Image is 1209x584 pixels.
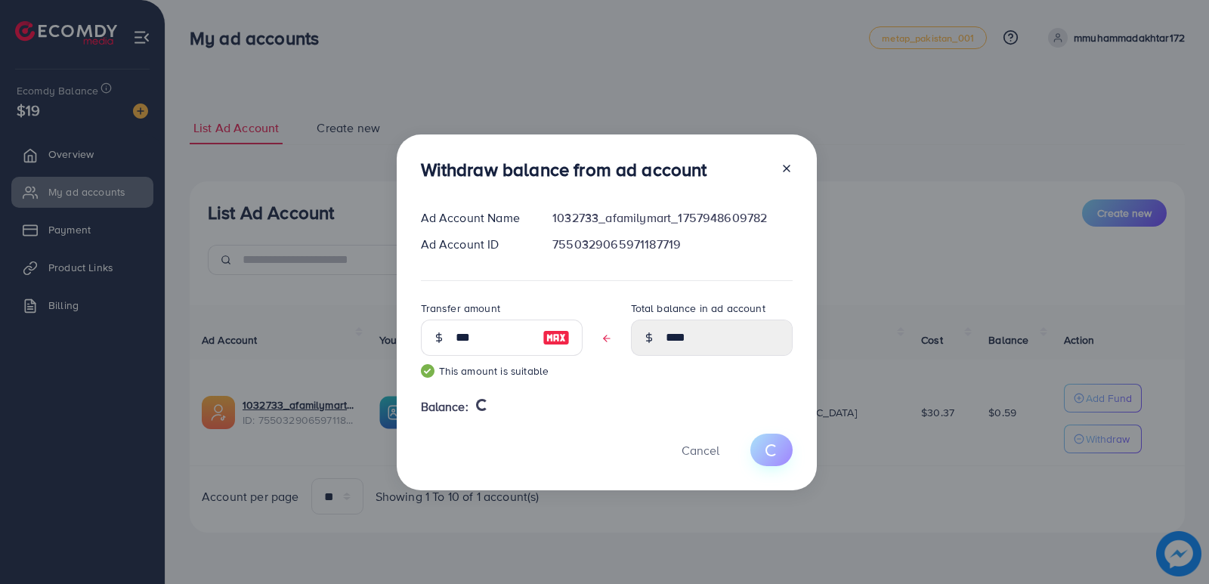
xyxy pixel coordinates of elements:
[421,159,707,181] h3: Withdraw balance from ad account
[540,236,804,253] div: 7550329065971187719
[421,301,500,316] label: Transfer amount
[409,236,541,253] div: Ad Account ID
[409,209,541,227] div: Ad Account Name
[682,442,719,459] span: Cancel
[421,363,583,379] small: This amount is suitable
[543,329,570,347] img: image
[421,398,468,416] span: Balance:
[631,301,765,316] label: Total balance in ad account
[540,209,804,227] div: 1032733_afamilymart_1757948609782
[663,434,738,466] button: Cancel
[421,364,434,378] img: guide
